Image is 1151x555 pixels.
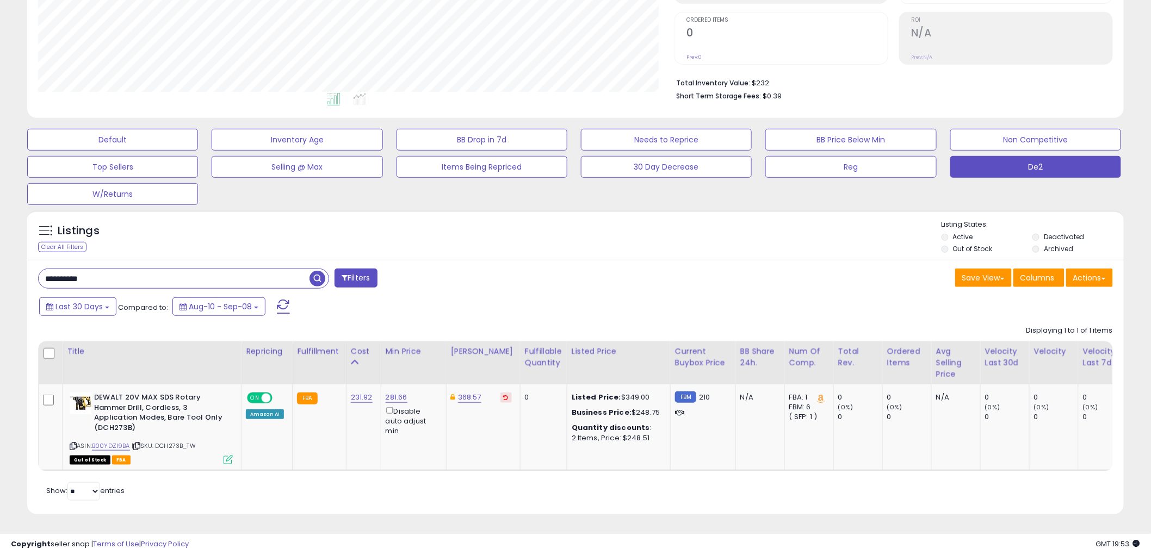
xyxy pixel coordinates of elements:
span: Show: entries [46,485,125,496]
span: Aug-10 - Sep-08 [189,301,252,312]
a: 231.92 [351,392,373,403]
b: DEWALT 20V MAX SDS Rotary Hammer Drill, Cordless, 3 Application Modes, Bare Tool Only (DCH273B) [94,392,226,435]
div: 0 [1083,392,1127,402]
span: $0.39 [763,91,782,101]
a: B00YDZI9BA [92,441,130,451]
span: 2025-10-9 19:53 GMT [1096,539,1140,549]
div: : [572,423,662,433]
div: Fulfillment [297,346,341,357]
span: ROI [911,17,1112,23]
small: (0%) [838,403,853,411]
div: Velocity Last 30d [985,346,1025,369]
div: Min Price [386,346,442,357]
h2: N/A [911,27,1112,41]
a: 368.57 [458,392,481,403]
div: Cost [351,346,376,357]
span: 210 [699,392,710,402]
div: 0 [1034,412,1078,422]
button: Items Being Repriced [397,156,567,178]
span: All listings that are currently out of stock and unavailable for purchase on Amazon [70,456,110,465]
div: 0 [525,392,559,402]
div: N/A [936,392,972,402]
button: Reg [765,156,936,178]
div: Amazon AI [246,409,284,419]
label: Active [953,232,973,241]
div: Title [67,346,237,357]
div: $248.75 [572,408,662,417]
div: Displaying 1 to 1 of 1 items [1026,326,1113,336]
div: $349.00 [572,392,662,402]
div: BB Share 24h. [740,346,780,369]
div: Clear All Filters [38,242,86,252]
span: Compared to: [118,302,168,313]
div: Listed Price [572,346,666,357]
div: 2 Items, Price: $248.51 [572,433,662,443]
a: 281.66 [386,392,407,403]
button: 30 Day Decrease [581,156,752,178]
div: 0 [1083,412,1127,422]
div: Current Buybox Price [675,346,731,369]
p: Listing States: [942,220,1124,230]
span: ON [248,394,262,403]
button: Save View [955,269,1012,287]
b: Total Inventory Value: [676,78,750,88]
li: $232 [676,76,1105,89]
small: Prev: N/A [911,54,932,60]
button: W/Returns [27,183,198,205]
small: FBM [675,391,696,403]
b: Short Term Storage Fees: [676,91,761,101]
button: Aug-10 - Sep-08 [172,297,265,316]
div: 0 [1034,392,1078,402]
span: Columns [1020,272,1055,283]
div: N/A [740,392,776,402]
div: Total Rev. [838,346,878,369]
button: De2 [950,156,1121,178]
button: Last 30 Days [39,297,116,316]
strong: Copyright [11,539,51,549]
button: Top Sellers [27,156,198,178]
div: [PERSON_NAME] [451,346,516,357]
div: 0 [838,412,882,422]
div: FBM: 6 [789,402,825,412]
button: Default [27,129,198,151]
div: 0 [985,392,1029,402]
button: Actions [1066,269,1113,287]
div: Repricing [246,346,288,357]
img: 412IpdPaebL._SL40_.jpg [70,392,91,414]
a: Terms of Use [93,539,139,549]
a: Privacy Policy [141,539,189,549]
div: seller snap | | [11,539,189,550]
div: Fulfillable Quantity [525,346,562,369]
button: BB Drop in 7d [397,129,567,151]
button: Selling @ Max [212,156,382,178]
label: Archived [1044,244,1073,253]
div: 0 [887,412,931,422]
h2: 0 [686,27,888,41]
span: Ordered Items [686,17,888,23]
div: 0 [838,392,882,402]
div: Velocity Last 7d [1083,346,1123,369]
small: Prev: 0 [686,54,702,60]
b: Listed Price: [572,392,621,402]
small: (0%) [985,403,1000,411]
b: Quantity discounts [572,422,650,433]
h5: Listings [58,223,100,239]
small: FBA [297,392,317,404]
b: Business Price: [572,407,632,417]
div: Disable auto adjust min [386,405,438,436]
div: Num of Comp. [789,346,829,369]
div: 0 [985,412,1029,422]
span: OFF [271,394,288,403]
small: (0%) [1083,403,1098,411]
div: Avg Selling Price [936,346,976,380]
small: (0%) [1034,403,1049,411]
label: Out of Stock [953,244,993,253]
div: ASIN: [70,392,233,463]
button: Inventory Age [212,129,382,151]
label: Deactivated [1044,232,1085,241]
span: Last 30 Days [55,301,103,312]
button: Non Competitive [950,129,1121,151]
button: Needs to Reprice [581,129,752,151]
span: FBA [112,456,131,465]
button: BB Price Below Min [765,129,936,151]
